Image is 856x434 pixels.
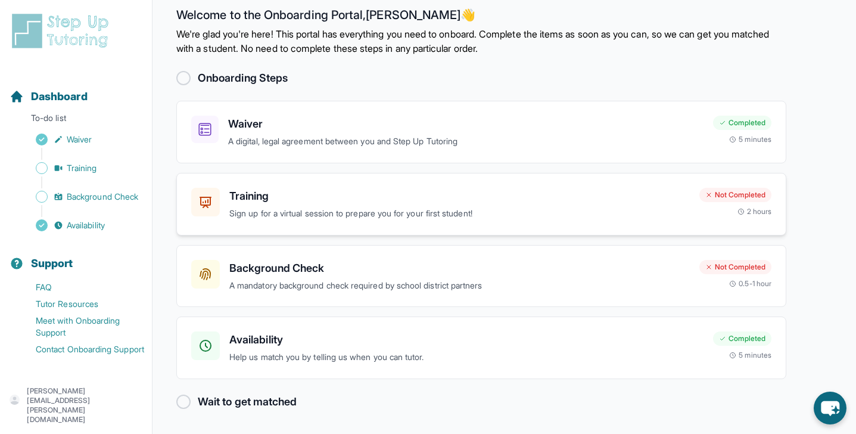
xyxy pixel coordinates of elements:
[713,331,771,346] div: Completed
[10,12,116,50] img: logo
[10,296,152,312] a: Tutor Resources
[699,260,771,274] div: Not Completed
[31,255,73,272] span: Support
[699,188,771,202] div: Not Completed
[176,101,786,163] a: WaiverA digital, legal agreement between you and Step Up TutoringCompleted5 minutes
[729,279,771,289] div: 0.5-1 hour
[814,392,846,424] button: chat-button
[10,386,142,424] button: [PERSON_NAME][EMAIL_ADDRESS][PERSON_NAME][DOMAIN_NAME]
[713,116,771,130] div: Completed
[176,317,786,379] a: AvailabilityHelp us match you by telling us when you can tutor.Completed5 minutes
[27,386,142,424] p: [PERSON_NAME][EMAIL_ADDRESS][PERSON_NAME][DOMAIN_NAME]
[229,331,704,348] h3: Availability
[10,188,152,205] a: Background Check
[228,116,704,132] h3: Waiver
[176,27,786,55] p: We're glad you're here! This portal has everything you need to onboard. Complete the items as soo...
[176,245,786,308] a: Background CheckA mandatory background check required by school district partnersNot Completed0.5...
[67,134,92,145] span: Waiver
[67,191,138,203] span: Background Check
[229,351,704,364] p: Help us match you by telling us when you can tutor.
[229,188,690,204] h3: Training
[228,135,704,148] p: A digital, legal agreement between you and Step Up Tutoring
[176,173,786,235] a: TrainingSign up for a virtual session to prepare you for your first student!Not Completed2 hours
[198,70,288,86] h2: Onboarding Steps
[5,69,147,110] button: Dashboard
[67,162,97,174] span: Training
[229,279,690,293] p: A mandatory background check required by school district partners
[5,112,147,129] p: To-do list
[737,207,772,216] div: 2 hours
[67,219,105,231] span: Availability
[10,312,152,341] a: Meet with Onboarding Support
[729,351,771,360] div: 5 minutes
[5,236,147,277] button: Support
[729,135,771,144] div: 5 minutes
[10,131,152,148] a: Waiver
[229,260,690,277] h3: Background Check
[10,217,152,234] a: Availability
[10,88,88,105] a: Dashboard
[10,279,152,296] a: FAQ
[10,341,152,358] a: Contact Onboarding Support
[176,8,786,27] h2: Welcome to the Onboarding Portal, [PERSON_NAME] 👋
[198,393,297,410] h2: Wait to get matched
[10,160,152,176] a: Training
[31,88,88,105] span: Dashboard
[229,207,690,221] p: Sign up for a virtual session to prepare you for your first student!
